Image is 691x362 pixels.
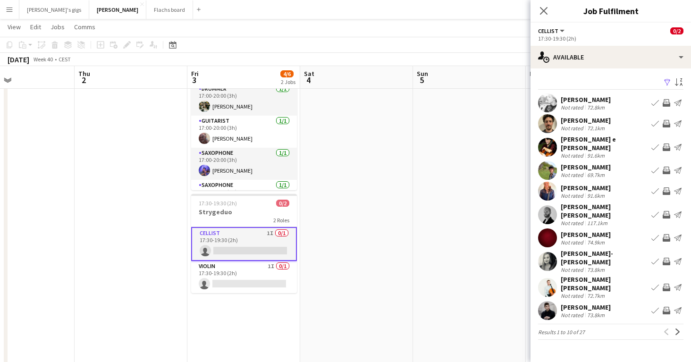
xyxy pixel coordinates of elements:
[4,21,25,33] a: View
[561,230,611,239] div: [PERSON_NAME]
[47,21,68,33] a: Jobs
[8,23,21,31] span: View
[191,180,297,212] app-card-role: Saxophone1/117:00-20:00 (3h)
[561,219,585,227] div: Not rated
[538,35,683,42] div: 17:30-19:30 (2h)
[191,261,297,293] app-card-role: Violin1I0/117:30-19:30 (2h)
[78,69,90,78] span: Thu
[561,104,585,111] div: Not rated
[585,311,607,319] div: 73.8km
[276,200,289,207] span: 0/2
[191,194,297,293] app-job-card: 17:30-19:30 (2h)0/2Strygeduo2 RolesCellist1I0/117:30-19:30 (2h) Violin1I0/117:30-19:30 (2h)
[51,23,65,31] span: Jobs
[191,116,297,148] app-card-role: Guitarist1/117:00-20:00 (3h)[PERSON_NAME]
[538,27,558,34] span: Cellist
[561,303,611,311] div: [PERSON_NAME]
[528,75,542,85] span: 6
[561,311,585,319] div: Not rated
[538,328,585,336] span: Results 1 to 10 of 27
[670,27,683,34] span: 0/2
[585,292,607,299] div: 72.7km
[561,239,585,246] div: Not rated
[26,21,45,33] a: Edit
[561,171,585,178] div: Not rated
[561,135,648,152] div: [PERSON_NAME] e [PERSON_NAME]
[89,0,146,19] button: [PERSON_NAME]
[303,75,314,85] span: 4
[191,84,297,116] app-card-role: Drummer1/117:00-20:00 (3h)[PERSON_NAME]
[281,78,295,85] div: 2 Jobs
[585,125,607,132] div: 72.1km
[191,208,297,216] h3: Strygeduo
[8,55,29,64] div: [DATE]
[531,46,691,68] div: Available
[190,75,199,85] span: 3
[191,69,199,78] span: Fri
[561,266,585,273] div: Not rated
[199,200,237,207] span: 17:30-19:30 (2h)
[585,152,607,159] div: 91.6km
[59,56,71,63] div: CEST
[415,75,428,85] span: 5
[74,23,95,31] span: Comms
[561,184,611,192] div: [PERSON_NAME]
[585,266,607,273] div: 73.8km
[561,249,648,266] div: [PERSON_NAME]-[PERSON_NAME]
[19,0,89,19] button: [PERSON_NAME]'s gigs
[561,292,585,299] div: Not rated
[304,69,314,78] span: Sat
[417,69,428,78] span: Sun
[30,23,41,31] span: Edit
[585,171,607,178] div: 69.7km
[561,95,611,104] div: [PERSON_NAME]
[561,275,648,292] div: [PERSON_NAME] [PERSON_NAME]
[561,192,585,199] div: Not rated
[31,56,55,63] span: Week 40
[561,116,611,125] div: [PERSON_NAME]
[585,104,607,111] div: 72.8km
[191,148,297,180] app-card-role: Saxophone1/117:00-20:00 (3h)[PERSON_NAME]
[77,75,90,85] span: 2
[561,163,611,171] div: [PERSON_NAME]
[191,51,297,190] app-job-card: 17:00-20:00 (3h)4/4Groove Parade4 RolesDrummer1/117:00-20:00 (3h)[PERSON_NAME]Guitarist1/117:00-2...
[530,69,542,78] span: Mon
[280,70,294,77] span: 4/6
[585,192,607,199] div: 91.6km
[561,202,648,219] div: [PERSON_NAME] [PERSON_NAME]
[561,125,585,132] div: Not rated
[146,0,193,19] button: Flachs board
[585,239,607,246] div: 74.9km
[70,21,99,33] a: Comms
[191,227,297,261] app-card-role: Cellist1I0/117:30-19:30 (2h)
[531,5,691,17] h3: Job Fulfilment
[561,152,585,159] div: Not rated
[585,219,609,227] div: 117.1km
[538,27,566,34] button: Cellist
[273,217,289,224] span: 2 Roles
